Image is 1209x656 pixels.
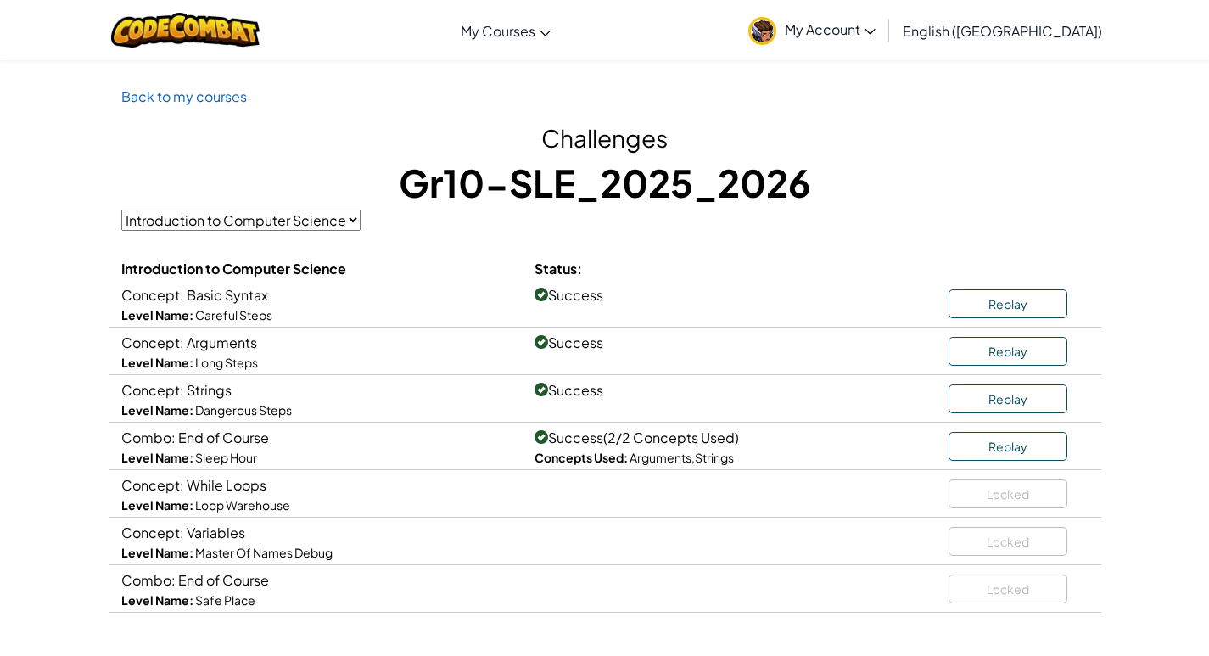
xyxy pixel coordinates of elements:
[195,497,290,513] span: Loop Warehouse
[461,22,535,40] span: My Courses
[785,20,876,38] span: My Account
[903,22,1102,40] span: English ([GEOGRAPHIC_DATA])
[630,450,691,465] span: Arguments
[121,429,269,446] span: Combo: End of Course
[195,592,255,608] span: Safe Place
[949,337,1067,366] a: Replay
[121,524,245,541] span: Concept: Variables
[121,87,247,105] a: Back to my courses
[949,432,1067,461] a: Replay
[121,121,1089,156] h2: Challenges
[121,592,193,608] strong: Level Name:
[195,402,292,418] span: Dangerous Steps
[121,286,268,304] span: Concept: Basic Syntax
[121,381,232,399] span: Concept: Strings
[111,13,260,48] img: CodeCombat logo
[121,334,257,351] span: Concept: Arguments
[121,497,193,513] strong: Level Name:
[121,156,1089,209] h1: Gr10-SLE_2025_2026
[195,545,333,560] span: Master Of Names Debug
[195,450,257,465] span: Sleep Hour
[121,307,193,322] strong: Level Name:
[748,17,776,45] img: avatar
[121,450,193,465] strong: Level Name:
[121,260,346,278] span: Introduction to Computer Science
[121,545,193,560] strong: Level Name:
[452,8,559,53] a: My Courses
[740,3,884,57] a: My Account
[535,286,603,304] span: Success
[949,384,1067,413] a: Replay
[535,260,582,278] span: Status:
[695,450,734,465] span: Strings
[121,476,266,494] span: Concept: While Loops
[535,381,603,399] span: Success
[535,334,603,351] span: Success
[535,429,739,446] span: Success
[195,355,258,370] span: Long Steps
[195,307,272,322] span: Careful Steps
[691,450,695,465] span: ,
[535,450,628,465] strong: Concepts Used:
[949,289,1067,318] a: Replay
[121,571,269,589] span: Combo: End of Course
[121,355,193,370] strong: Level Name:
[121,402,193,418] strong: Level Name:
[603,429,739,446] span: (2/2 Concepts Used)
[894,8,1111,53] a: English ([GEOGRAPHIC_DATA])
